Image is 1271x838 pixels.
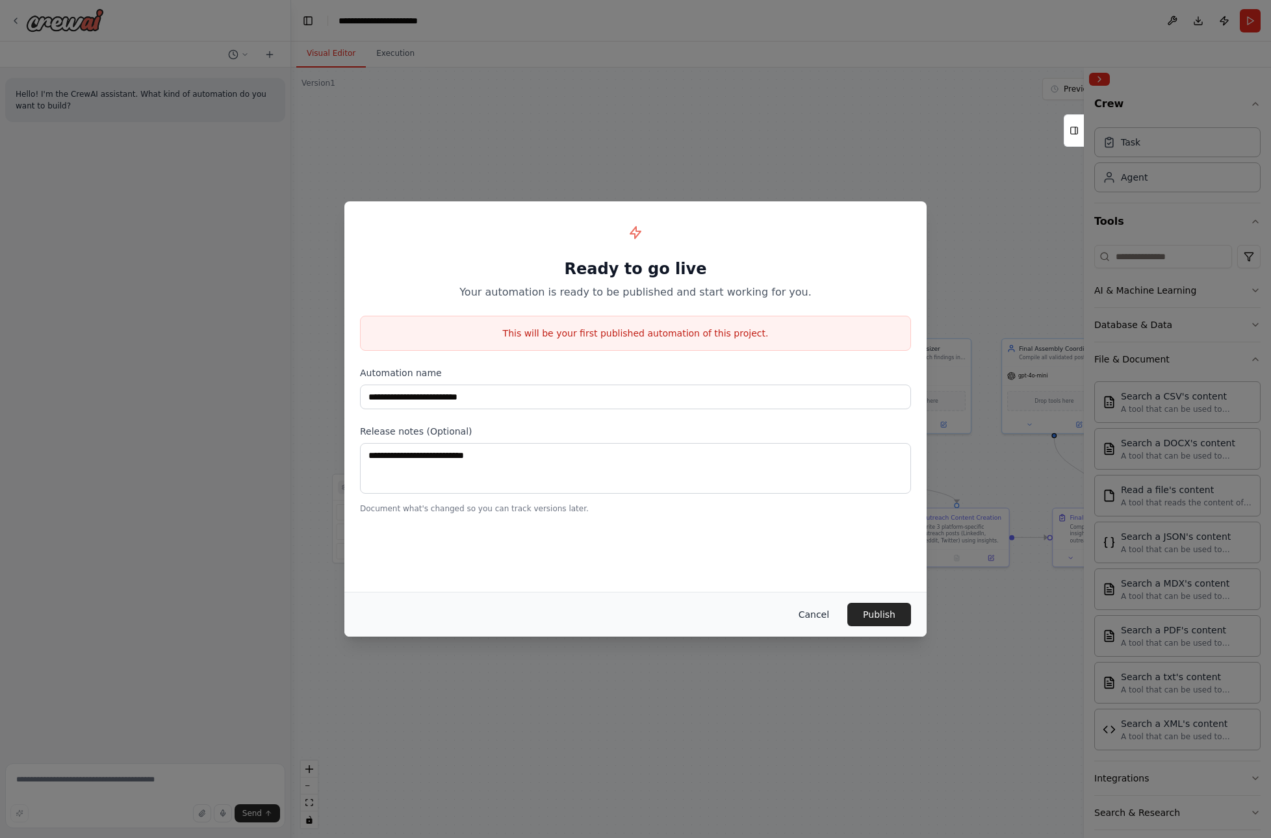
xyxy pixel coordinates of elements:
[360,259,911,279] h1: Ready to go live
[360,366,911,379] label: Automation name
[360,503,911,514] p: Document what's changed so you can track versions later.
[788,603,840,626] button: Cancel
[360,285,911,300] p: Your automation is ready to be published and start working for you.
[361,327,910,340] p: This will be your first published automation of this project.
[360,425,911,438] label: Release notes (Optional)
[847,603,911,626] button: Publish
